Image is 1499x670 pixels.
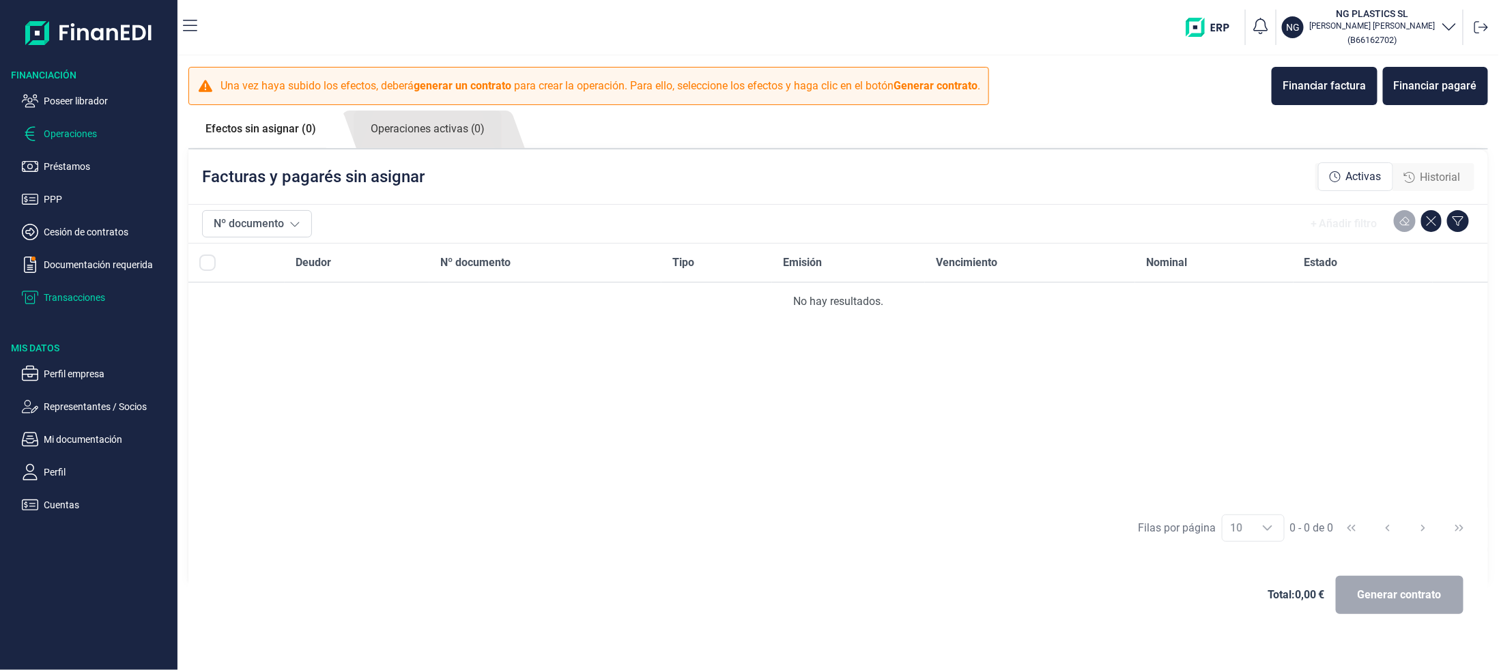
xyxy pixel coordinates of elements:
p: Representantes / Socios [44,398,172,415]
p: Operaciones [44,126,172,142]
p: Préstamos [44,158,172,175]
button: Operaciones [22,126,172,142]
div: Financiar factura [1283,78,1367,94]
p: PPP [44,191,172,207]
span: Historial [1421,169,1461,186]
span: Estado [1304,254,1338,271]
div: No hay resultados. [199,293,1477,310]
button: Perfil empresa [22,366,172,382]
button: Cesión de contratos [22,224,172,240]
b: generar un contrato [414,79,511,92]
img: Logo de aplicación [25,11,153,55]
p: Transacciones [44,289,172,306]
button: Next Page [1407,512,1440,544]
button: Cuentas [22,497,172,513]
p: Mi documentación [44,431,172,448]
span: Total: 0,00 € [1268,587,1325,603]
button: Préstamos [22,158,172,175]
a: Efectos sin asignar (0) [188,111,333,147]
p: Cuentas [44,497,172,513]
span: Nº documento [440,254,511,271]
button: Financiar pagaré [1383,67,1488,105]
b: Generar contrato [894,79,977,92]
div: Financiar pagaré [1394,78,1477,94]
button: Perfil [22,464,172,480]
span: 0 - 0 de 0 [1290,523,1334,534]
div: Filas por página [1139,520,1216,536]
img: erp [1186,18,1240,37]
button: Mi documentación [22,431,172,448]
button: PPP [22,191,172,207]
span: Tipo [672,254,694,271]
p: Cesión de contratos [44,224,172,240]
button: Nº documento [202,210,312,237]
button: Transacciones [22,289,172,306]
button: NGNG PLASTICS SL[PERSON_NAME] [PERSON_NAME](B66162702) [1282,7,1457,48]
button: Previous Page [1371,512,1404,544]
p: Una vez haya subido los efectos, deberá para crear la operación. Para ello, seleccione los efecto... [220,78,980,94]
span: Deudor [296,254,331,271]
button: Documentación requerida [22,257,172,273]
p: NG [1286,20,1300,34]
span: Nominal [1146,254,1187,271]
div: Choose [1251,515,1284,541]
p: Poseer librador [44,93,172,109]
button: Representantes / Socios [22,398,172,415]
button: Poseer librador [22,93,172,109]
button: Financiar factura [1272,67,1377,105]
p: Facturas y pagarés sin asignar [202,166,425,188]
a: Operaciones activas (0) [354,111,502,148]
p: Documentación requerida [44,257,172,273]
button: Last Page [1443,512,1476,544]
div: All items unselected [199,254,216,271]
span: Emisión [783,254,822,271]
p: [PERSON_NAME] [PERSON_NAME] [1309,20,1436,31]
span: Activas [1346,169,1382,185]
div: Historial [1393,164,1472,191]
p: Perfil [44,464,172,480]
p: Perfil empresa [44,366,172,382]
div: Activas [1318,162,1393,191]
small: Copiar cif [1348,35,1397,45]
span: Vencimiento [936,254,997,271]
button: First Page [1335,512,1368,544]
h3: NG PLASTICS SL [1309,7,1436,20]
